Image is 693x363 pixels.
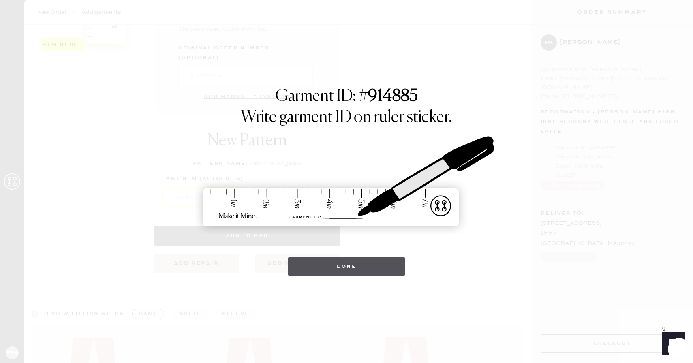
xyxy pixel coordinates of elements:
[195,115,498,249] img: ruler-sticker-sharpie.svg
[241,108,452,127] h1: Write garment ID on ruler sticker.
[654,327,689,361] iframe: Front Chat
[276,87,418,108] h1: Garment ID: #
[368,88,418,105] strong: 914885
[288,257,405,276] button: Done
